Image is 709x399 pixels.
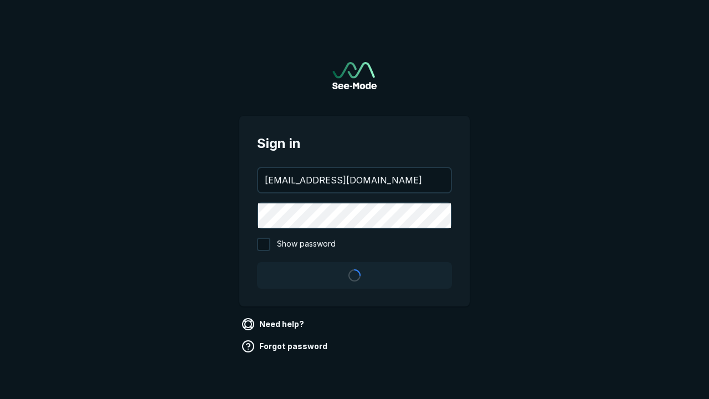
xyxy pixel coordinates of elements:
a: Go to sign in [332,62,377,89]
img: See-Mode Logo [332,62,377,89]
a: Need help? [239,315,309,333]
span: Show password [277,238,336,251]
a: Forgot password [239,337,332,355]
input: your@email.com [258,168,451,192]
span: Sign in [257,134,452,154]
